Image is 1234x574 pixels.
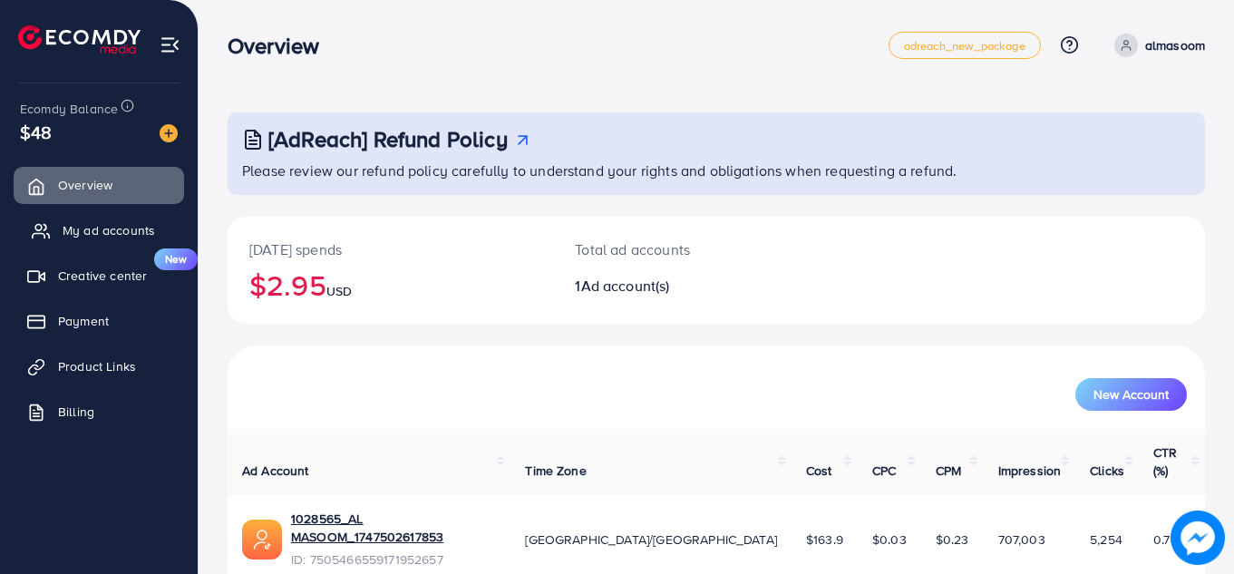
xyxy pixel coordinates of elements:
[1171,511,1225,565] img: image
[249,268,531,302] h2: $2.95
[889,32,1041,59] a: adreach_new_package
[14,348,184,384] a: Product Links
[242,160,1194,181] p: Please review our refund policy carefully to understand your rights and obligations when requesti...
[1153,530,1178,549] span: 0.74
[904,40,1025,52] span: adreach_new_package
[14,303,184,339] a: Payment
[1090,530,1122,549] span: 5,254
[326,282,352,300] span: USD
[20,100,118,118] span: Ecomdy Balance
[575,277,776,295] h2: 1
[872,530,907,549] span: $0.03
[575,238,776,260] p: Total ad accounts
[936,462,961,480] span: CPM
[160,124,178,142] img: image
[806,462,832,480] span: Cost
[1090,462,1124,480] span: Clicks
[806,530,843,549] span: $163.9
[998,462,1062,480] span: Impression
[58,403,94,421] span: Billing
[1153,443,1177,480] span: CTR (%)
[14,167,184,203] a: Overview
[14,394,184,430] a: Billing
[1107,34,1205,57] a: almasoom
[242,462,309,480] span: Ad Account
[58,357,136,375] span: Product Links
[58,267,147,285] span: Creative center
[20,119,52,145] span: $48
[291,550,496,569] span: ID: 7505466559171952657
[1145,34,1205,56] p: almasoom
[63,221,155,239] span: My ad accounts
[525,462,586,480] span: Time Zone
[872,462,896,480] span: CPC
[58,176,112,194] span: Overview
[249,238,531,260] p: [DATE] spends
[242,520,282,559] img: ic-ads-acc.e4c84228.svg
[291,510,496,547] a: 1028565_AL MASOOM_1747502617853
[58,312,109,330] span: Payment
[1075,378,1187,411] button: New Account
[581,276,670,296] span: Ad account(s)
[228,33,334,59] h3: Overview
[936,530,969,549] span: $0.23
[154,248,198,270] span: New
[14,212,184,248] a: My ad accounts
[268,126,508,152] h3: [AdReach] Refund Policy
[160,34,180,55] img: menu
[525,530,777,549] span: [GEOGRAPHIC_DATA]/[GEOGRAPHIC_DATA]
[14,258,184,294] a: Creative centerNew
[1093,388,1169,401] span: New Account
[998,530,1045,549] span: 707,003
[18,25,141,54] img: logo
